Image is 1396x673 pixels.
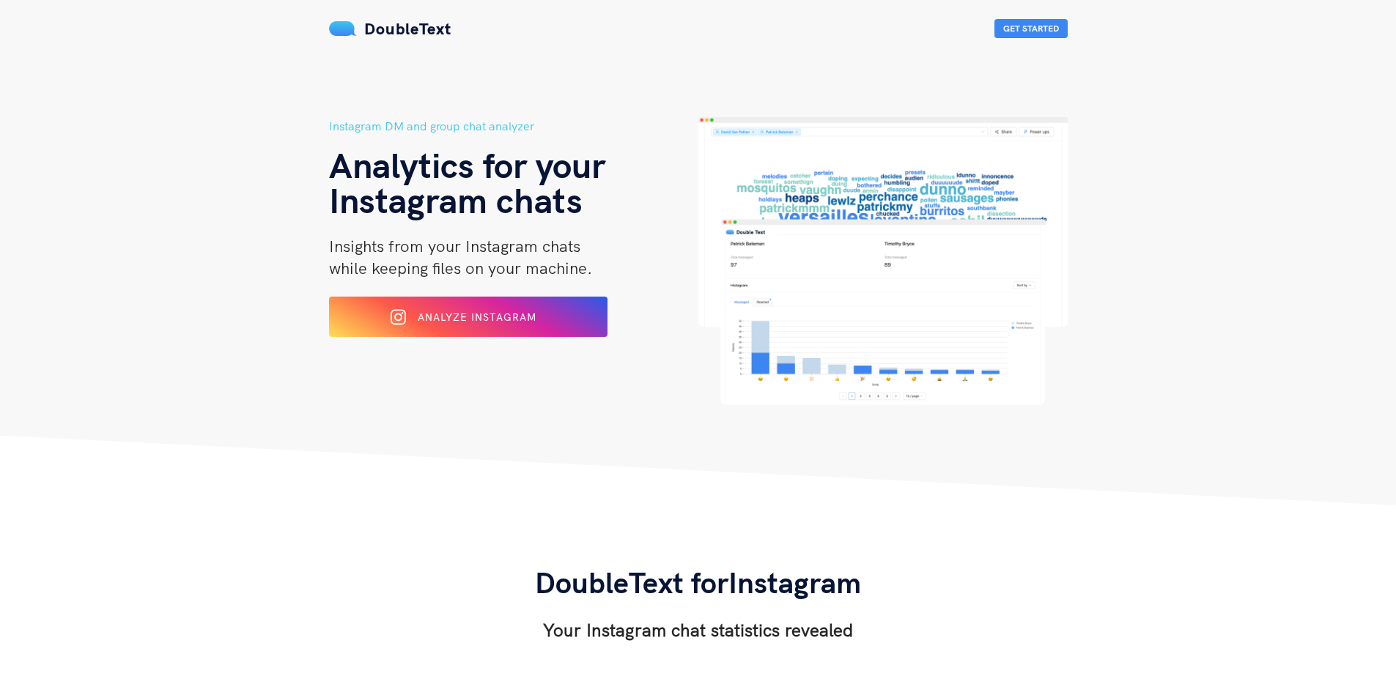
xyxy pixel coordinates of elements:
button: Get Started [994,19,1068,38]
img: hero [698,117,1068,405]
h3: Your Instagram chat statistics revealed [535,618,861,642]
span: Analytics for your [329,143,605,187]
span: Instagram chats [329,178,583,222]
span: DoubleText for Instagram [535,564,861,601]
img: mS3x8y1f88AAAAABJRU5ErkJggg== [329,21,357,36]
span: Analyze Instagram [418,311,536,324]
span: Insights from your Instagram chats [329,236,580,256]
h5: Instagram DM and group chat analyzer [329,117,698,135]
button: Analyze Instagram [329,297,607,337]
a: Analyze Instagram [329,316,607,329]
span: while keeping files on your machine. [329,258,592,278]
a: DoubleText [329,18,451,39]
span: DoubleText [364,18,451,39]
